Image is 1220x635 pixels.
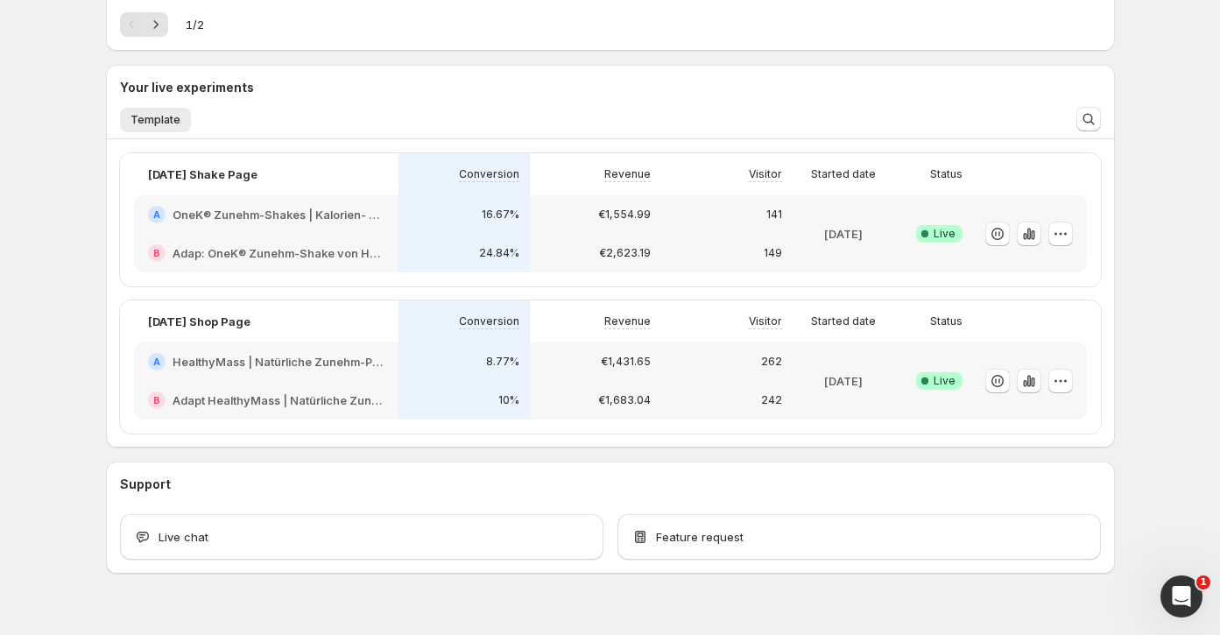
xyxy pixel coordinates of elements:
h2: HealthyMass | Natürliche Zunehm-Produkte: Shakes, Riegel & mehr [173,353,384,370]
p: €1,683.04 [598,393,651,407]
button: Next [144,12,168,37]
h3: Your live experiments [120,79,254,96]
h2: A [153,356,160,367]
p: Status [930,314,963,328]
p: 141 [766,208,782,222]
p: [DATE] Shop Page [148,313,250,330]
p: Visitor [749,167,782,181]
nav: Pagination [120,12,168,37]
p: Conversion [459,314,519,328]
p: 16.67% [482,208,519,222]
p: 8.77% [486,355,519,369]
span: Feature request [656,528,744,546]
h2: B [153,248,160,258]
p: 262 [761,355,782,369]
span: Live [934,374,956,388]
p: Started date [811,167,876,181]
iframe: Intercom live chat [1160,575,1202,617]
h3: Support [120,476,171,493]
p: €1,431.65 [601,355,651,369]
p: Conversion [459,167,519,181]
span: Live [934,227,956,241]
p: Revenue [604,167,651,181]
p: 242 [761,393,782,407]
p: 149 [764,246,782,260]
h2: OneK® Zunehm-Shakes | Kalorien- und proteinreich fürs Zunehmen [173,206,384,223]
p: [DATE] Shake Page [148,166,257,183]
span: 1 [1196,575,1210,589]
button: Search and filter results [1076,107,1101,131]
h2: Adap: OneK® Zunehm-Shake von HealthyMass | 100% natürlich [173,244,384,262]
h2: Adapt HealthyMass | Natürliche Zunehm-Produkte: Shakes, [PERSON_NAME] & mehr [173,392,384,409]
p: Status [930,167,963,181]
p: [DATE] [824,225,863,243]
p: [DATE] [824,372,863,390]
span: 1 / 2 [186,16,204,33]
span: Live chat [159,528,208,546]
p: 10% [498,393,519,407]
p: Revenue [604,314,651,328]
span: Template [130,113,180,127]
p: €2,623.19 [599,246,651,260]
p: Started date [811,314,876,328]
p: 24.84% [479,246,519,260]
h2: A [153,209,160,220]
p: Visitor [749,314,782,328]
p: €1,554.99 [598,208,651,222]
h2: B [153,395,160,406]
